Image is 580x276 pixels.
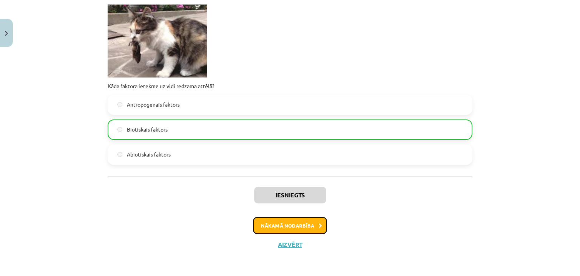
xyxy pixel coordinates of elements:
span: Antropogēnais faktors [127,101,180,109]
input: Antropogēnais faktors [117,102,122,107]
button: Iesniegts [254,187,326,203]
img: icon-close-lesson-0947bae3869378f0d4975bcd49f059093ad1ed9edebbc8119c70593378902aed.svg [5,31,8,36]
span: Abiotiskais faktors [127,150,171,158]
img: AD_4nXdI-hJZPJTBx--LFTghgoIS9FGb4GRs9phv64JGYdnd9D6nWJTtfbnnfvnE6JRP6MgInlCX-CI4tkzFv-g2lJXJ_hr3H... [108,5,207,78]
input: Biotiskais faktors [117,127,122,132]
span: Biotiskais faktors [127,126,168,133]
button: Aizvērt [276,241,304,248]
input: Abiotiskais faktors [117,152,122,157]
button: Nākamā nodarbība [253,217,327,234]
p: Kāda faktora ietekme uz vidi redzama attēlā? [108,82,472,90]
